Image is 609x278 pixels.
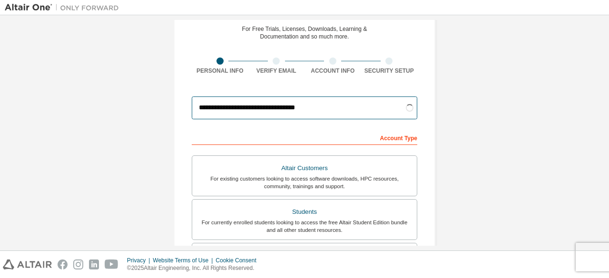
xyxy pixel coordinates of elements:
[242,25,367,40] div: For Free Trials, Licenses, Downloads, Learning & Documentation and so much more.
[105,259,118,269] img: youtube.svg
[304,67,361,75] div: Account Info
[361,67,418,75] div: Security Setup
[192,130,417,145] div: Account Type
[198,175,411,190] div: For existing customers looking to access software downloads, HPC resources, community, trainings ...
[198,162,411,175] div: Altair Customers
[248,67,305,75] div: Verify Email
[58,259,68,269] img: facebook.svg
[73,259,83,269] img: instagram.svg
[127,264,262,272] p: © 2025 Altair Engineering, Inc. All Rights Reserved.
[198,205,411,219] div: Students
[89,259,99,269] img: linkedin.svg
[3,259,52,269] img: altair_logo.svg
[127,257,153,264] div: Privacy
[153,257,216,264] div: Website Terms of Use
[216,257,262,264] div: Cookie Consent
[192,67,248,75] div: Personal Info
[5,3,124,12] img: Altair One
[198,219,411,234] div: For currently enrolled students looking to access the free Altair Student Edition bundle and all ...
